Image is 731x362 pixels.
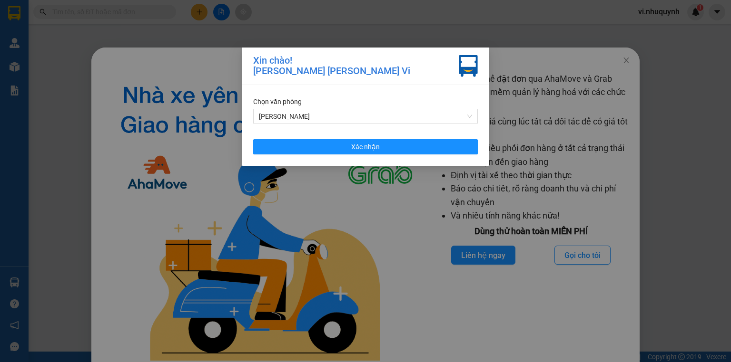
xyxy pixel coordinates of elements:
span: Phan Rang [259,109,472,124]
div: Chọn văn phòng [253,96,478,107]
button: Xác nhận [253,139,478,154]
div: Xin chào! [PERSON_NAME] [PERSON_NAME] Vi [253,55,410,77]
span: Xác nhận [351,142,380,152]
img: vxr-icon [459,55,478,77]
